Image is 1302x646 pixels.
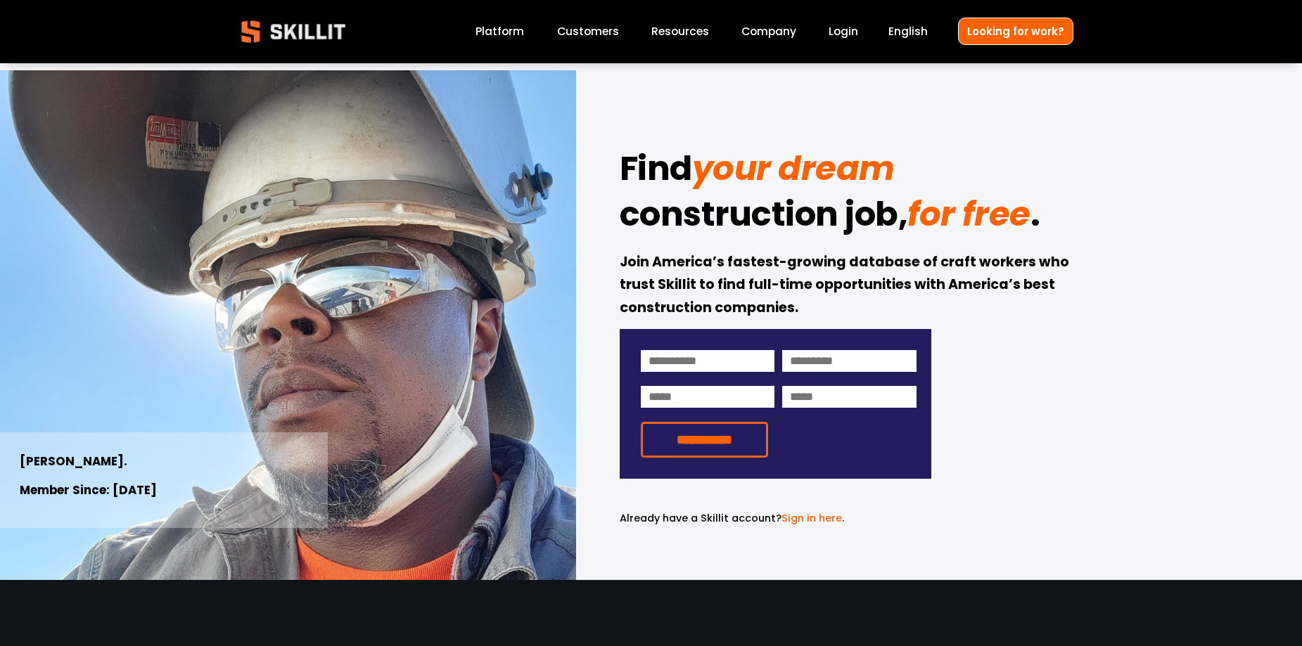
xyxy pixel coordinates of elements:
strong: . [1030,188,1040,246]
strong: Find [620,143,692,200]
a: Company [741,22,796,41]
a: folder dropdown [651,22,709,41]
strong: Join America’s fastest-growing database of craft workers who trust Skillit to find full-time oppo... [620,252,1072,321]
a: Platform [476,22,524,41]
strong: [PERSON_NAME]. [20,452,127,472]
a: Looking for work? [958,18,1073,45]
img: Skillit [229,11,357,53]
span: Already have a Skillit account? [620,511,781,525]
em: for free [907,190,1030,238]
em: your dream [692,145,895,192]
a: Sign in here [781,511,842,525]
strong: construction job, [620,188,908,246]
a: Customers [557,22,619,41]
a: Login [829,22,858,41]
p: . [620,510,931,527]
span: Resources [651,23,709,39]
div: language picker [888,22,928,41]
span: English [888,23,928,39]
strong: Member Since: [DATE] [20,481,157,501]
